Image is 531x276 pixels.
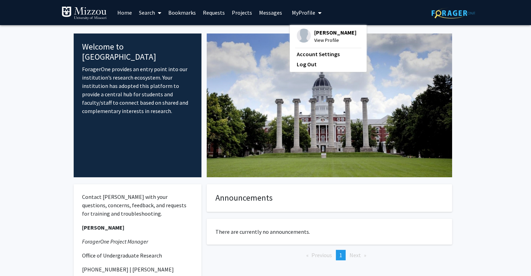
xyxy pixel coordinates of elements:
a: Messages [256,0,286,25]
p: Contact [PERSON_NAME] with your questions, concerns, feedback, and requests for training and trou... [82,193,193,218]
img: University of Missouri Logo [61,6,107,20]
a: Home [114,0,135,25]
strong: [PERSON_NAME] [82,224,124,231]
p: ForagerOne provides an entry point into our institution’s research ecosystem. Your institution ha... [82,65,193,115]
a: Log Out [297,60,360,68]
ul: Pagination [207,250,452,260]
p: Office of Undergraduate Research [82,251,193,260]
span: View Profile [314,36,356,44]
h4: Welcome to [GEOGRAPHIC_DATA] [82,42,193,62]
img: Profile Picture [297,29,311,43]
a: Projects [228,0,256,25]
iframe: Chat [5,245,30,271]
a: Search [135,0,165,25]
img: ForagerOne Logo [432,8,475,18]
span: Next [349,252,361,259]
h4: Announcements [215,193,443,203]
a: Bookmarks [165,0,199,25]
p: There are currently no announcements. [215,227,443,236]
span: [PERSON_NAME] [314,29,356,36]
img: Cover Image [207,33,452,177]
a: Requests [199,0,228,25]
span: My Profile [292,9,315,16]
a: Account Settings [297,50,360,58]
em: ForagerOne Project Manager [82,238,148,245]
span: 1 [339,252,342,259]
span: Previous [311,252,332,259]
div: Profile Picture[PERSON_NAME]View Profile [297,29,356,44]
